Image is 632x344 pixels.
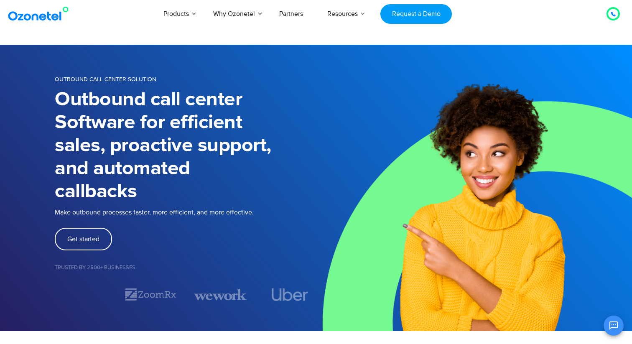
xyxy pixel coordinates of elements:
h5: Trusted by 2500+ Businesses [55,265,316,270]
p: Make outbound processes faster, more efficient, and more effective. [55,207,316,217]
div: 2 / 7 [124,287,177,302]
div: 1 / 7 [55,290,107,300]
div: Image Carousel [55,287,316,302]
img: wework [194,287,247,302]
div: 3 / 7 [194,287,247,302]
img: uber [271,288,308,301]
span: Get started [67,236,99,242]
span: OUTBOUND CALL CENTER SOLUTION [55,76,156,83]
div: 4 / 7 [263,288,316,301]
img: zoomrx [124,287,177,302]
h1: Outbound call center Software for efficient sales, proactive support, and automated callbacks [55,88,316,203]
a: Request a Demo [380,4,452,24]
button: Open chat [604,316,624,336]
a: Get started [55,228,112,250]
